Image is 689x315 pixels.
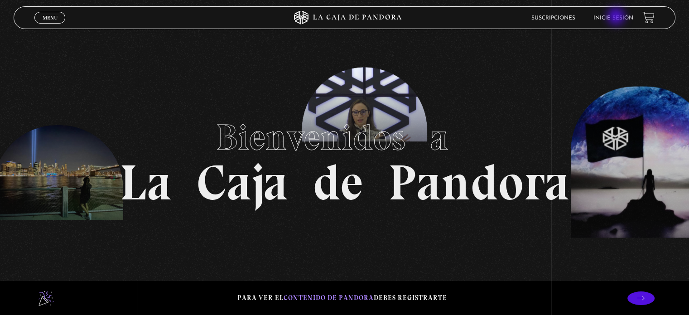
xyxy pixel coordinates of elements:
[237,292,447,304] p: Para ver el debes registrarte
[642,11,655,24] a: View your shopping cart
[39,23,61,29] span: Cerrar
[593,15,633,21] a: Inicie sesión
[43,15,58,20] span: Menu
[120,108,569,208] h1: La Caja de Pandora
[531,15,575,21] a: Suscripciones
[216,116,473,159] span: Bienvenidos a
[284,294,374,302] span: contenido de Pandora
